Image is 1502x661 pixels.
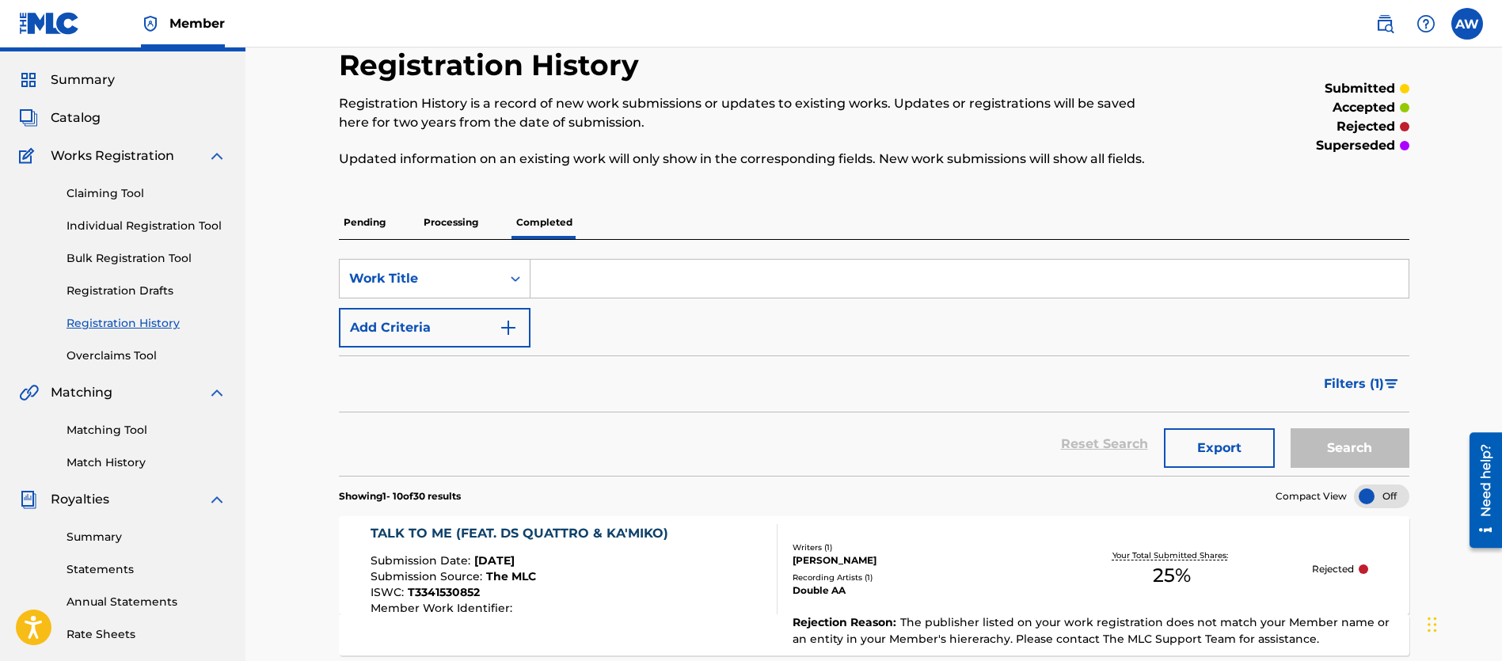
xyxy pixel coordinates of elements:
[1324,374,1384,393] span: Filters ( 1 )
[1410,8,1442,40] div: Help
[67,315,226,332] a: Registration History
[1369,8,1401,40] a: Public Search
[207,146,226,165] img: expand
[67,529,226,545] a: Summary
[371,601,516,615] span: Member Work Identifier :
[1385,379,1398,389] img: filter
[371,585,408,599] span: ISWC :
[169,14,225,32] span: Member
[339,94,1163,132] p: Registration History is a record of new work submissions or updates to existing works. Updates or...
[1337,117,1395,136] p: rejected
[486,569,536,583] span: The MLC
[67,594,226,610] a: Annual Statements
[793,541,1032,553] div: Writers ( 1 )
[371,569,486,583] span: Submission Source :
[67,218,226,234] a: Individual Registration Tool
[19,70,115,89] a: SummarySummary
[1451,8,1483,40] div: User Menu
[1153,561,1191,590] span: 25 %
[51,70,115,89] span: Summary
[19,108,38,127] img: Catalog
[19,146,40,165] img: Works Registration
[19,490,38,509] img: Royalties
[67,250,226,267] a: Bulk Registration Tool
[339,259,1409,476] form: Search Form
[419,206,483,239] p: Processing
[793,615,900,629] span: Rejection Reason :
[339,308,530,348] button: Add Criteria
[1333,98,1395,117] p: accepted
[511,206,577,239] p: Completed
[19,383,39,402] img: Matching
[51,108,101,127] span: Catalog
[474,553,515,568] span: [DATE]
[1423,585,1502,661] iframe: Chat Widget
[141,14,160,33] img: Top Rightsholder
[499,318,518,337] img: 9d2ae6d4665cec9f34b9.svg
[371,553,474,568] span: Submission Date :
[1314,364,1409,404] button: Filters (1)
[207,383,226,402] img: expand
[1164,428,1275,468] button: Export
[339,489,461,503] p: Showing 1 - 10 of 30 results
[19,70,38,89] img: Summary
[349,269,492,288] div: Work Title
[1458,427,1502,554] iframe: Resource Center
[1316,136,1395,155] p: superseded
[67,185,226,202] a: Claiming Tool
[793,615,1390,646] span: The publisher listed on your work registration does not match your Member name or an entity in yo...
[19,12,80,35] img: MLC Logo
[207,490,226,509] img: expand
[793,572,1032,583] div: Recording Artists ( 1 )
[339,47,647,83] h2: Registration History
[339,516,1409,655] a: TALK TO ME (FEAT. DS QUATTRO & KA'MIKO)Submission Date:[DATE]Submission Source:The MLCISWC:T33415...
[1112,549,1232,561] p: Your Total Submitted Shares:
[67,454,226,471] a: Match History
[67,422,226,439] a: Matching Tool
[1276,489,1347,503] span: Compact View
[793,583,1032,598] div: Double AA
[1375,14,1394,33] img: search
[51,490,109,509] span: Royalties
[793,553,1032,568] div: [PERSON_NAME]
[1428,601,1437,648] div: Drag
[51,146,174,165] span: Works Registration
[339,206,390,239] p: Pending
[51,383,112,402] span: Matching
[1416,14,1435,33] img: help
[339,150,1163,169] p: Updated information on an existing work will only show in the corresponding fields. New work subm...
[19,108,101,127] a: CatalogCatalog
[1312,562,1354,576] p: Rejected
[371,524,676,543] div: TALK TO ME (FEAT. DS QUATTRO & KA'MIKO)
[67,626,226,643] a: Rate Sheets
[1325,79,1395,98] p: submitted
[67,348,226,364] a: Overclaims Tool
[408,585,480,599] span: T3341530852
[67,561,226,578] a: Statements
[67,283,226,299] a: Registration Drafts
